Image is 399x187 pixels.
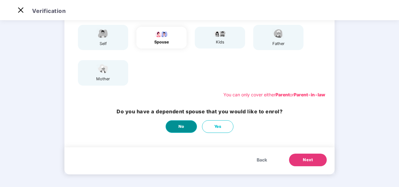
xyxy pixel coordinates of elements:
[212,39,228,45] div: kids
[212,30,228,37] img: svg+xml;base64,PHN2ZyB4bWxucz0iaHR0cDovL3d3dy53My5vcmcvMjAwMC9zdmciIHdpZHRoPSI3OS4wMzciIGhlaWdodD...
[95,41,111,47] div: self
[202,120,233,133] button: Yes
[117,108,282,116] h3: Do you have a dependent spouse that you would like to enrol?
[294,92,325,97] b: Parent-in-law
[95,28,111,39] img: svg+xml;base64,PHN2ZyBpZD0iRW1wbG95ZWVfbWFsZSIgeG1sbnM9Imh0dHA6Ly93d3cudzMub3JnLzIwMDAvc3ZnIiB3aW...
[166,120,197,133] button: No
[276,92,290,97] b: Parent
[223,91,325,98] div: You can only cover either or
[271,41,286,47] div: father
[154,39,169,45] div: spouse
[250,154,273,166] button: Back
[95,63,111,74] img: svg+xml;base64,PHN2ZyB4bWxucz0iaHR0cDovL3d3dy53My5vcmcvMjAwMC9zdmciIHdpZHRoPSI1NCIgaGVpZ2h0PSIzOC...
[271,28,286,39] img: svg+xml;base64,PHN2ZyBpZD0iRmF0aGVyX2ljb24iIHhtbG5zPSJodHRwOi8vd3d3LnczLm9yZy8yMDAwL3N2ZyIgeG1sbn...
[257,156,267,163] span: Back
[178,123,184,130] span: No
[289,154,327,166] button: Next
[95,76,111,82] div: mother
[154,30,169,37] img: svg+xml;base64,PHN2ZyB4bWxucz0iaHR0cDovL3d3dy53My5vcmcvMjAwMC9zdmciIHdpZHRoPSI5Ny44OTciIGhlaWdodD...
[214,123,221,130] span: Yes
[303,157,313,163] span: Next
